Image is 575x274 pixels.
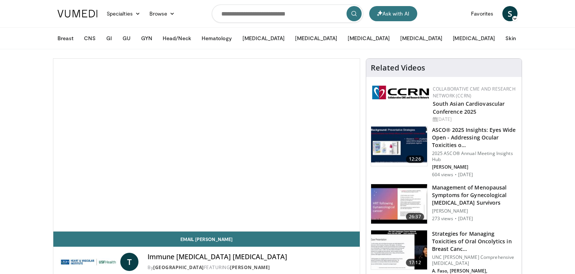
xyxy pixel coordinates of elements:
[406,259,424,266] span: 17:12
[432,150,517,163] p: 2025 ASCO® Annual Meeting Insights Hub
[53,31,78,46] button: Breast
[372,86,429,99] img: a04ee3ba-8487-4636-b0fb-5e8d268f3737.png.150x105_q85_autocrop_double_scale_upscale_version-0.2.png
[406,155,424,163] span: 12:26
[343,31,394,46] button: [MEDICAL_DATA]
[433,86,516,99] a: Collaborative CME and Research Network (CCRN)
[371,126,517,178] a: 12:26 ASCO® 2025 Insights: Eyes Wide Open - Addressing Ocular Toxicities o… 2025 ASCO® Annual Mee...
[432,208,517,214] p: [PERSON_NAME]
[458,216,473,222] p: [DATE]
[53,59,360,232] video-js: Video Player
[466,6,498,21] a: Favorites
[501,31,520,46] button: Skin
[455,216,457,222] div: ·
[291,31,342,46] button: [MEDICAL_DATA]
[53,232,360,247] a: Email [PERSON_NAME]
[79,31,100,46] button: CNS
[120,253,138,271] a: T
[406,213,424,221] span: 26:37
[502,6,517,21] a: S
[433,116,516,123] div: [DATE]
[432,184,517,207] h3: Management of Menopausal Symptoms for Gynecological [MEDICAL_DATA] Survivors
[432,254,517,266] p: UNC [PERSON_NAME] Comprehensive [MEDICAL_DATA]
[148,253,353,261] h4: Immune [MEDICAL_DATA] [MEDICAL_DATA]
[197,31,237,46] button: Hematology
[238,31,289,46] button: [MEDICAL_DATA]
[432,164,517,170] p: [PERSON_NAME]
[432,230,517,253] h3: Strategies for Managing Toxicities of Oral Oncolytics in Breast Canc…
[458,172,473,178] p: [DATE]
[369,6,417,21] button: Ask with AI
[148,264,353,271] div: By FEATURING
[448,31,499,46] button: [MEDICAL_DATA]
[57,10,98,17] img: VuMedi Logo
[137,31,157,46] button: GYN
[371,63,425,72] h4: Related Videos
[371,184,427,224] img: a5404e15-958f-4018-9f04-158d11b589aa.150x105_q85_crop-smart_upscale.jpg
[145,6,180,21] a: Browse
[118,31,135,46] button: GU
[59,253,117,271] img: Tampa General Hospital Heart & Vascular Institute
[371,184,517,224] a: 26:37 Management of Menopausal Symptoms for Gynecological [MEDICAL_DATA] Survivors [PERSON_NAME] ...
[102,6,145,21] a: Specialties
[455,172,457,178] div: ·
[153,264,204,271] a: [GEOGRAPHIC_DATA]
[371,230,427,270] img: 7eb00e7f-02a9-4560-a2bb-2d16661475ed.150x105_q85_crop-smart_upscale.jpg
[102,31,117,46] button: GI
[158,31,196,46] button: Head/Neck
[230,264,270,271] a: [PERSON_NAME]
[432,216,453,222] p: 273 views
[371,127,427,166] img: b996844e-283e-46d3-a511-8b624ad06fb9.150x105_q85_crop-smart_upscale.jpg
[433,100,505,115] a: South Asian Cardiovascular Conference 2025
[432,126,517,149] h3: ASCO® 2025 Insights: Eyes Wide Open - Addressing Ocular Toxicities o…
[396,31,447,46] button: [MEDICAL_DATA]
[432,172,453,178] p: 604 views
[212,5,363,23] input: Search topics, interventions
